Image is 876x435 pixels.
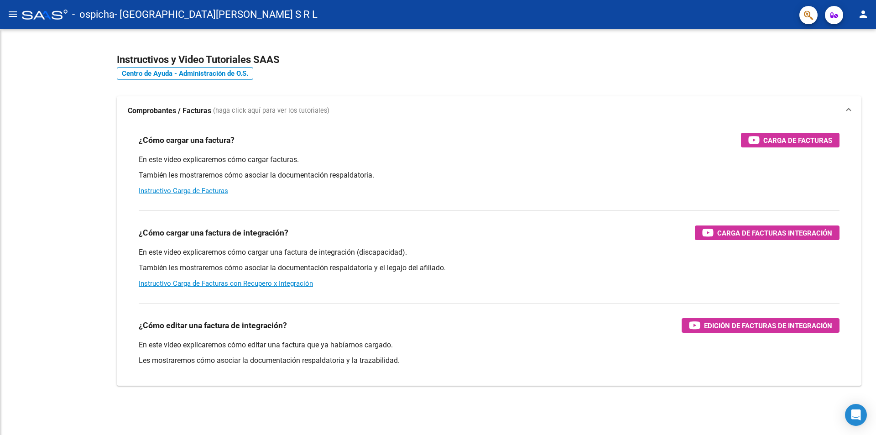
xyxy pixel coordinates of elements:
[741,133,839,147] button: Carga de Facturas
[139,279,313,288] a: Instructivo Carga de Facturas con Recupero x Integración
[7,9,18,20] mat-icon: menu
[139,356,839,366] p: Les mostraremos cómo asociar la documentación respaldatoria y la trazabilidad.
[128,106,211,116] strong: Comprobantes / Facturas
[139,187,228,195] a: Instructivo Carga de Facturas
[845,404,867,426] div: Open Intercom Messenger
[763,135,832,146] span: Carga de Facturas
[139,340,839,350] p: En este video explicaremos cómo editar una factura que ya habíamos cargado.
[858,9,869,20] mat-icon: person
[682,318,839,333] button: Edición de Facturas de integración
[139,263,839,273] p: También les mostraremos cómo asociar la documentación respaldatoria y el legajo del afiliado.
[695,225,839,240] button: Carga de Facturas Integración
[139,247,839,257] p: En este video explicaremos cómo cargar una factura de integración (discapacidad).
[117,96,861,126] mat-expansion-panel-header: Comprobantes / Facturas (haga click aquí para ver los tutoriales)
[704,320,832,331] span: Edición de Facturas de integración
[139,155,839,165] p: En este video explicaremos cómo cargar facturas.
[717,227,832,239] span: Carga de Facturas Integración
[139,319,287,332] h3: ¿Cómo editar una factura de integración?
[139,134,235,147] h3: ¿Cómo cargar una factura?
[115,5,318,25] span: - [GEOGRAPHIC_DATA][PERSON_NAME] S R L
[72,5,115,25] span: - ospicha
[139,170,839,180] p: También les mostraremos cómo asociar la documentación respaldatoria.
[117,51,861,68] h2: Instructivos y Video Tutoriales SAAS
[117,126,861,386] div: Comprobantes / Facturas (haga click aquí para ver los tutoriales)
[139,226,288,239] h3: ¿Cómo cargar una factura de integración?
[117,67,253,80] a: Centro de Ayuda - Administración de O.S.
[213,106,329,116] span: (haga click aquí para ver los tutoriales)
